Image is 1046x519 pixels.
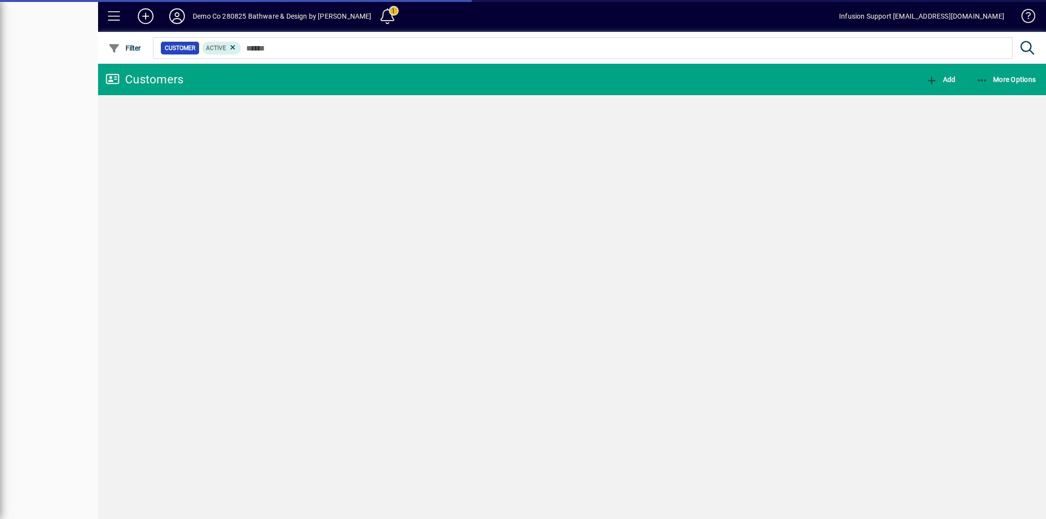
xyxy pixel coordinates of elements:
[926,76,955,83] span: Add
[161,7,193,25] button: Profile
[106,39,144,57] button: Filter
[105,72,183,87] div: Customers
[923,71,958,88] button: Add
[206,45,226,52] span: Active
[202,42,241,54] mat-chip: Activation Status: Active
[193,8,372,24] div: Demo Co 280825 Bathware & Design by [PERSON_NAME]
[1014,2,1034,34] a: Knowledge Base
[108,44,141,52] span: Filter
[976,76,1036,83] span: More Options
[130,7,161,25] button: Add
[839,8,1004,24] div: Infusion Support [EMAIL_ADDRESS][DOMAIN_NAME]
[974,71,1039,88] button: More Options
[165,43,195,53] span: Customer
